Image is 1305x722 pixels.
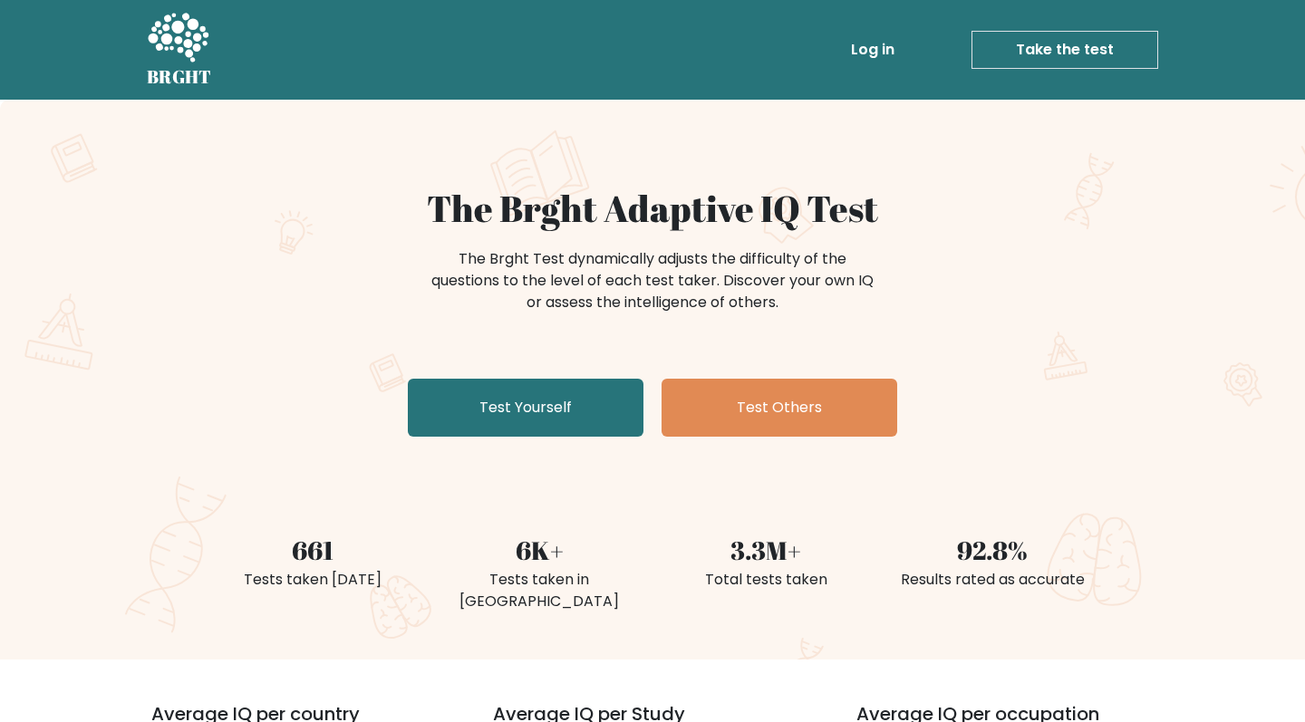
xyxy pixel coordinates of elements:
div: 661 [210,531,415,569]
a: Test Others [662,379,897,437]
div: Tests taken [DATE] [210,569,415,591]
div: Total tests taken [663,569,868,591]
div: The Brght Test dynamically adjusts the difficulty of the questions to the level of each test take... [426,248,879,313]
h5: BRGHT [147,66,212,88]
div: 6K+ [437,531,642,569]
div: 3.3M+ [663,531,868,569]
a: BRGHT [147,7,212,92]
h1: The Brght Adaptive IQ Test [210,187,1095,230]
a: Test Yourself [408,379,643,437]
div: 92.8% [890,531,1095,569]
div: Tests taken in [GEOGRAPHIC_DATA] [437,569,642,612]
a: Log in [844,32,902,68]
a: Take the test [971,31,1158,69]
div: Results rated as accurate [890,569,1095,591]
